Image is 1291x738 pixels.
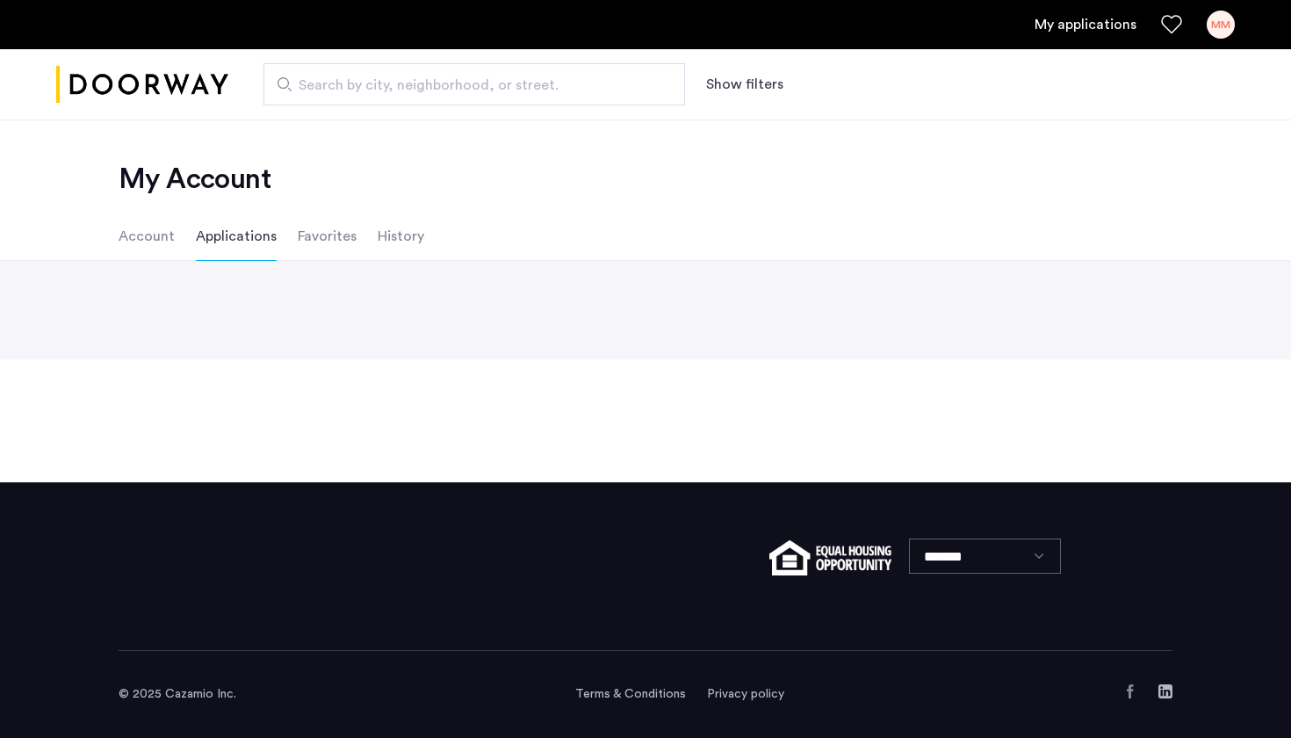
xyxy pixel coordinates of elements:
a: Cazamio logo [56,52,228,118]
img: logo [56,52,228,118]
span: © 2025 Cazamio Inc. [119,688,236,700]
div: MM [1207,11,1235,39]
span: Search by city, neighborhood, or street. [299,75,636,96]
img: equal-housing.png [769,540,891,575]
a: Terms and conditions [575,685,686,703]
li: Account [119,212,175,261]
a: Favorites [1161,14,1182,35]
a: Privacy policy [707,685,784,703]
li: Applications [196,212,277,261]
select: Language select [909,539,1061,574]
li: History [378,212,424,261]
a: LinkedIn [1158,684,1172,698]
a: My application [1035,14,1136,35]
input: Apartment Search [263,63,685,105]
button: Show or hide filters [706,74,783,95]
li: Favorites [298,212,357,261]
h2: My Account [119,162,1172,197]
a: Facebook [1123,684,1137,698]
